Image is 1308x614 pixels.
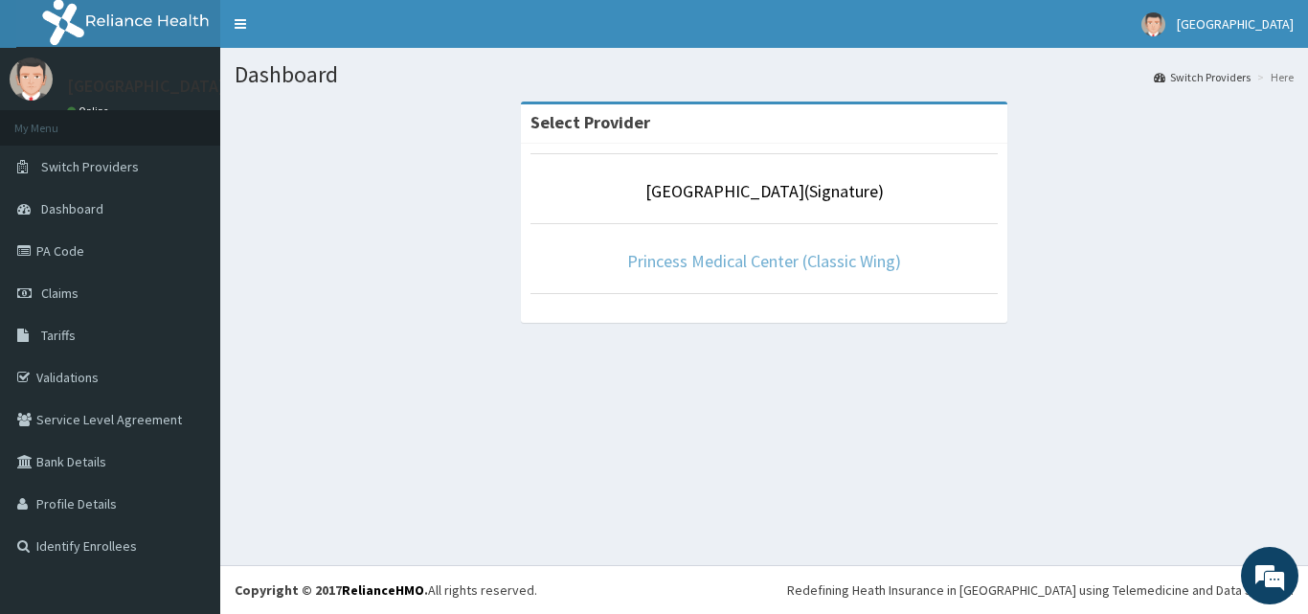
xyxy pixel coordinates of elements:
span: Claims [41,284,79,302]
a: Switch Providers [1154,69,1251,85]
a: Princess Medical Center (Classic Wing) [627,250,901,272]
h1: Dashboard [235,62,1294,87]
span: [GEOGRAPHIC_DATA] [1177,15,1294,33]
footer: All rights reserved. [220,565,1308,614]
a: Online [67,104,113,118]
span: Dashboard [41,200,103,217]
strong: Copyright © 2017 . [235,581,428,599]
a: [GEOGRAPHIC_DATA](Signature) [645,180,884,202]
li: Here [1252,69,1294,85]
span: Tariffs [41,327,76,344]
div: Redefining Heath Insurance in [GEOGRAPHIC_DATA] using Telemedicine and Data Science! [787,580,1294,600]
img: User Image [1141,12,1165,36]
img: User Image [10,57,53,101]
strong: Select Provider [530,111,650,133]
a: RelianceHMO [342,581,424,599]
span: Switch Providers [41,158,139,175]
p: [GEOGRAPHIC_DATA] [67,78,225,95]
